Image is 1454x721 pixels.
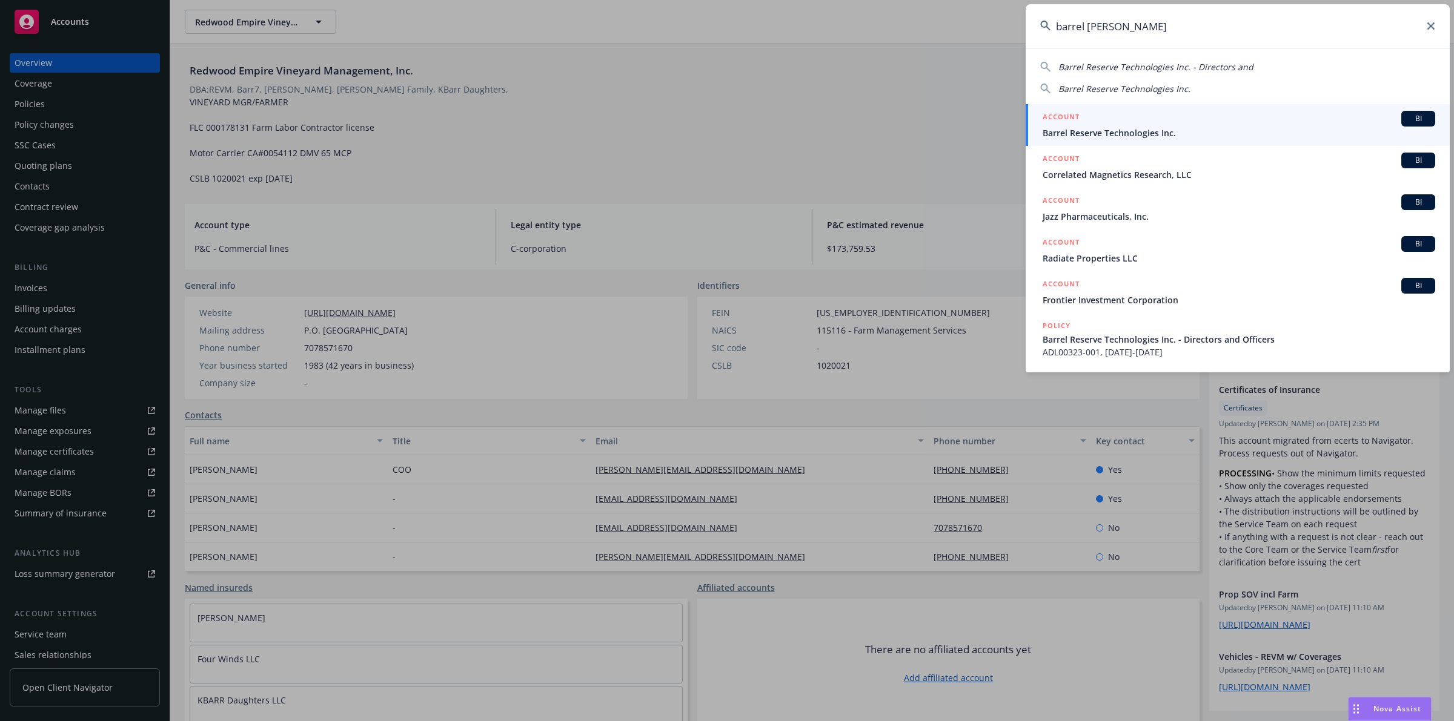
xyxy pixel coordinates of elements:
h5: ACCOUNT [1043,111,1080,125]
span: Nova Assist [1373,703,1421,714]
span: Frontier Investment Corporation [1043,294,1435,306]
span: Barrel Reserve Technologies Inc. - Directors and [1058,61,1253,73]
span: Correlated Magnetics Research, LLC [1043,168,1435,181]
a: POLICYBarrel Reserve Technologies Inc. - Directors and OfficersADL00323-001, [DATE]-[DATE] [1026,313,1450,365]
span: BI [1406,197,1430,208]
span: BI [1406,113,1430,124]
span: BI [1406,239,1430,249]
h5: ACCOUNT [1043,194,1080,209]
h5: ACCOUNT [1043,236,1080,251]
input: Search... [1026,4,1450,48]
span: Radiate Properties LLC [1043,252,1435,265]
a: ACCOUNTBIFrontier Investment Corporation [1026,271,1450,313]
span: ADL00323-001, [DATE]-[DATE] [1043,346,1435,358]
span: Barrel Reserve Technologies Inc. - Directors and Officers [1043,333,1435,346]
a: ACCOUNTBIRadiate Properties LLC [1026,229,1450,271]
div: Drag to move [1349,697,1364,720]
a: ACCOUNTBICorrelated Magnetics Research, LLC [1026,146,1450,188]
span: Barrel Reserve Technologies Inc. [1058,83,1190,94]
span: Jazz Pharmaceuticals, Inc. [1043,210,1435,223]
span: BI [1406,280,1430,291]
span: BI [1406,155,1430,166]
span: Barrel Reserve Technologies Inc. [1043,127,1435,139]
a: ACCOUNTBIBarrel Reserve Technologies Inc. [1026,104,1450,146]
h5: POLICY [1043,320,1071,332]
h5: ACCOUNT [1043,278,1080,292]
button: Nova Assist [1348,697,1432,721]
a: ACCOUNTBIJazz Pharmaceuticals, Inc. [1026,188,1450,229]
h5: ACCOUNT [1043,153,1080,167]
